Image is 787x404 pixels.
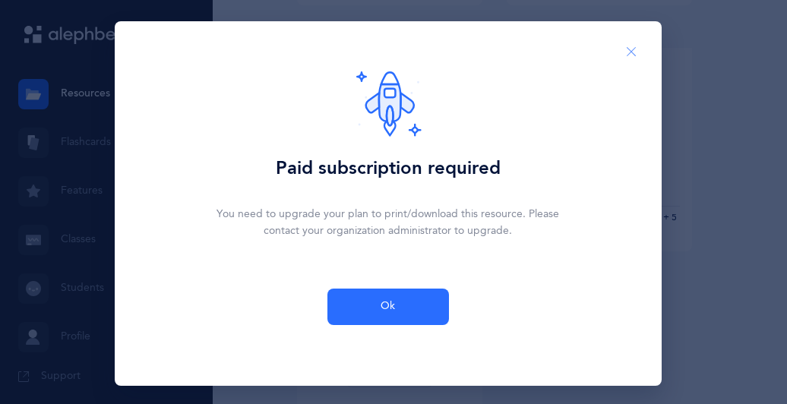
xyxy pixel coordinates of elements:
div: Paid subscription required [276,155,501,182]
div: You need to upgrade your plan to print/download this resource. Please contact your organization a... [213,207,563,240]
button: Ok [327,289,449,325]
button: Close [613,33,650,71]
span: Ok [381,298,395,314]
img: premium.svg [355,70,422,137]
